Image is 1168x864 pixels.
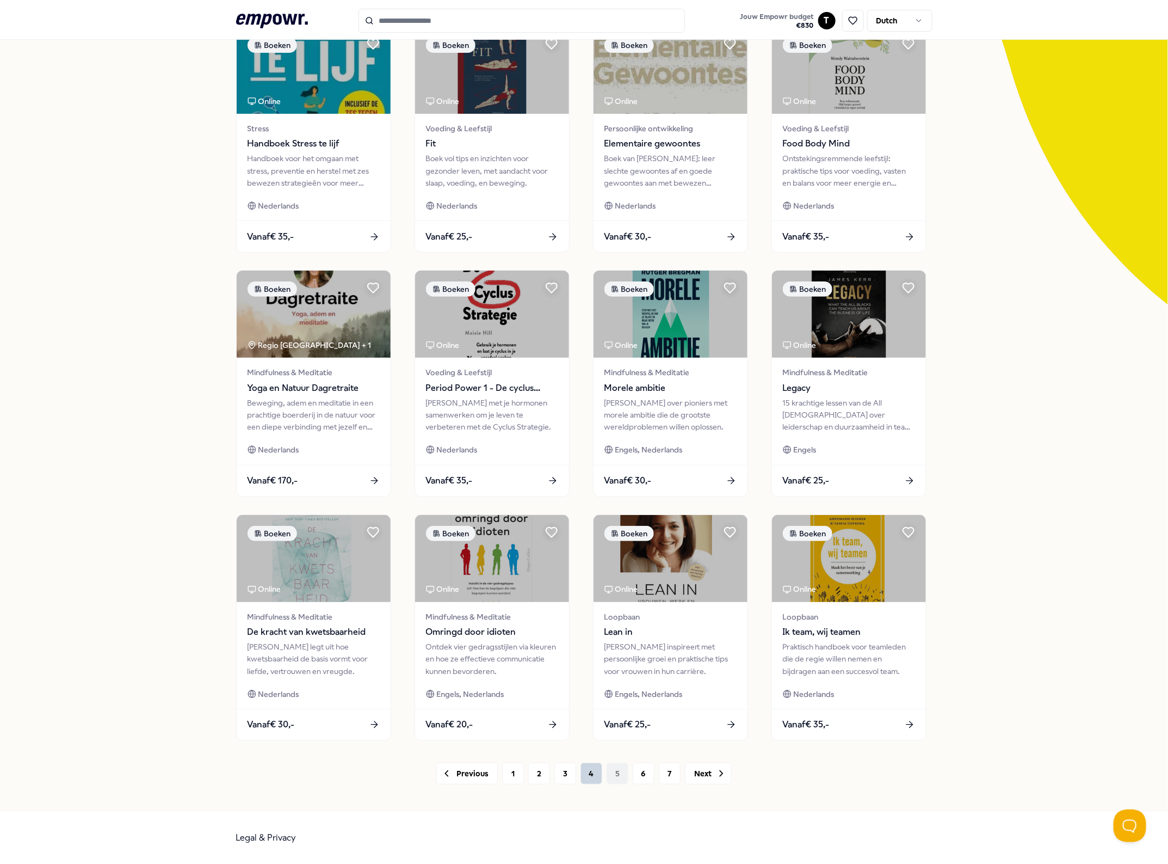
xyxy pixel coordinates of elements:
[426,38,475,53] div: Boeken
[248,397,380,433] div: Beweging, adem en meditatie in een prachtige boerderij in de natuur voor een diepe verbinding met...
[248,137,380,151] span: Handboek Stress te lijf
[783,122,915,134] span: Voeding & Leefstijl
[604,474,652,488] span: Vanaf € 30,-
[771,270,926,497] a: package imageBoekenOnlineMindfulness & MeditatieLegacy15 krachtige lessen van de All [DEMOGRAPHIC...
[772,27,926,114] img: package image
[437,444,478,456] span: Nederlands
[604,397,737,433] div: [PERSON_NAME] over pioniers met morele ambitie die de grootste wereldproblemen willen oplossen.
[236,832,296,843] a: Legal & Privacy
[615,444,683,456] span: Engels, Nederlands
[426,397,558,433] div: [PERSON_NAME] met je hormonen samenwerken om je leven te verbeteren met de Cyclus Strategie.
[604,152,737,189] div: Boek van [PERSON_NAME]: leer slechte gewoontes af en goede gewoontes aan met bewezen methodes.
[783,281,832,297] div: Boeken
[248,339,372,351] div: Regio [GEOGRAPHIC_DATA] + 1
[248,152,380,189] div: Handboek voor het omgaan met stress, preventie en herstel met zes bewezen strategieën voor meer b...
[604,611,737,623] span: Loopbaan
[248,95,281,107] div: Online
[738,10,816,32] button: Jouw Empowr budget€830
[772,515,926,602] img: package image
[236,514,391,741] a: package imageBoekenOnlineMindfulness & MeditatieDe kracht van kwetsbaarheid[PERSON_NAME] legt uit...
[604,366,737,378] span: Mindfulness & Meditatie
[426,122,558,134] span: Voeding & Leefstijl
[783,230,830,244] span: Vanaf € 35,-
[740,13,814,21] span: Jouw Empowr budget
[783,38,832,53] div: Boeken
[426,641,558,677] div: Ontdek vier gedragsstijlen via kleuren en hoe ze effectieve communicatie kunnen bevorderen.
[248,230,294,244] span: Vanaf € 35,-
[426,230,473,244] span: Vanaf € 25,-
[248,583,281,595] div: Online
[685,763,732,785] button: Next
[237,515,391,602] img: package image
[248,611,380,623] span: Mindfulness & Meditatie
[604,381,737,395] span: Morele ambitie
[415,26,570,253] a: package imageBoekenOnlineVoeding & LeefstijlFitBoek vol tips en inzichten voor gezonder leven, me...
[783,611,915,623] span: Loopbaan
[593,514,748,741] a: package imageBoekenOnlineLoopbaanLean in[PERSON_NAME] inspireert met persoonlijke groei en prakti...
[528,763,550,785] button: 2
[248,474,298,488] span: Vanaf € 170,-
[502,763,524,785] button: 1
[736,9,818,32] a: Jouw Empowr budget€830
[794,444,817,456] span: Engels
[604,526,654,541] div: Boeken
[604,95,638,107] div: Online
[794,200,835,212] span: Nederlands
[437,200,478,212] span: Nederlands
[248,281,297,297] div: Boeken
[237,27,391,114] img: package image
[237,271,391,358] img: package image
[426,718,473,732] span: Vanaf € 20,-
[426,381,558,395] span: Period Power 1 - De cyclus strategie
[783,625,915,639] span: Ik team, wij teamen
[426,625,558,639] span: Omringd door idioten
[426,95,460,107] div: Online
[594,27,747,114] img: package image
[426,339,460,351] div: Online
[615,688,683,700] span: Engels, Nederlands
[594,271,747,358] img: package image
[258,444,299,456] span: Nederlands
[771,514,926,741] a: package imageBoekenOnlineLoopbaanIk team, wij teamenPraktisch handboek voor teamleden die de regi...
[436,763,498,785] button: Previous
[604,281,654,297] div: Boeken
[426,583,460,595] div: Online
[604,38,654,53] div: Boeken
[236,26,391,253] a: package imageBoekenOnlineStressHandboek Stress te lijfHandboek voor het omgaan met stress, preven...
[593,26,748,253] a: package imageBoekenOnlinePersoonlijke ontwikkelingElementaire gewoontesBoek van [PERSON_NAME]: le...
[426,281,475,297] div: Boeken
[415,514,570,741] a: package imageBoekenOnlineMindfulness & MeditatieOmringd door idiotenOntdek vier gedragsstijlen vi...
[594,515,747,602] img: package image
[783,526,832,541] div: Boeken
[580,763,602,785] button: 4
[426,474,473,488] span: Vanaf € 35,-
[783,95,817,107] div: Online
[604,625,737,639] span: Lean in
[772,271,926,358] img: package image
[604,583,638,595] div: Online
[248,625,380,639] span: De kracht van kwetsbaarheid
[248,366,380,378] span: Mindfulness & Meditatie
[604,137,737,151] span: Elementaire gewoontes
[783,137,915,151] span: Food Body Mind
[236,270,391,497] a: package imageBoekenRegio [GEOGRAPHIC_DATA] + 1Mindfulness & MeditatieYoga en Natuur DagretraiteBe...
[426,152,558,189] div: Boek vol tips en inzichten voor gezonder leven, met aandacht voor slaap, voeding, en beweging.
[258,200,299,212] span: Nederlands
[426,526,475,541] div: Boeken
[248,641,380,677] div: [PERSON_NAME] legt uit hoe kwetsbaarheid de basis vormt voor liefde, vertrouwen en vreugde.
[604,339,638,351] div: Online
[794,688,835,700] span: Nederlands
[659,763,681,785] button: 7
[258,688,299,700] span: Nederlands
[1114,810,1146,842] iframe: Help Scout Beacon - Open
[415,515,569,602] img: package image
[604,718,651,732] span: Vanaf € 25,-
[248,526,297,541] div: Boeken
[783,381,915,395] span: Legacy
[426,611,558,623] span: Mindfulness & Meditatie
[415,271,569,358] img: package image
[783,366,915,378] span: Mindfulness & Meditatie
[248,122,380,134] span: Stress
[248,718,295,732] span: Vanaf € 30,-
[771,26,926,253] a: package imageBoekenOnlineVoeding & LeefstijlFood Body MindOntstekingsremmende leefstijl: praktisc...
